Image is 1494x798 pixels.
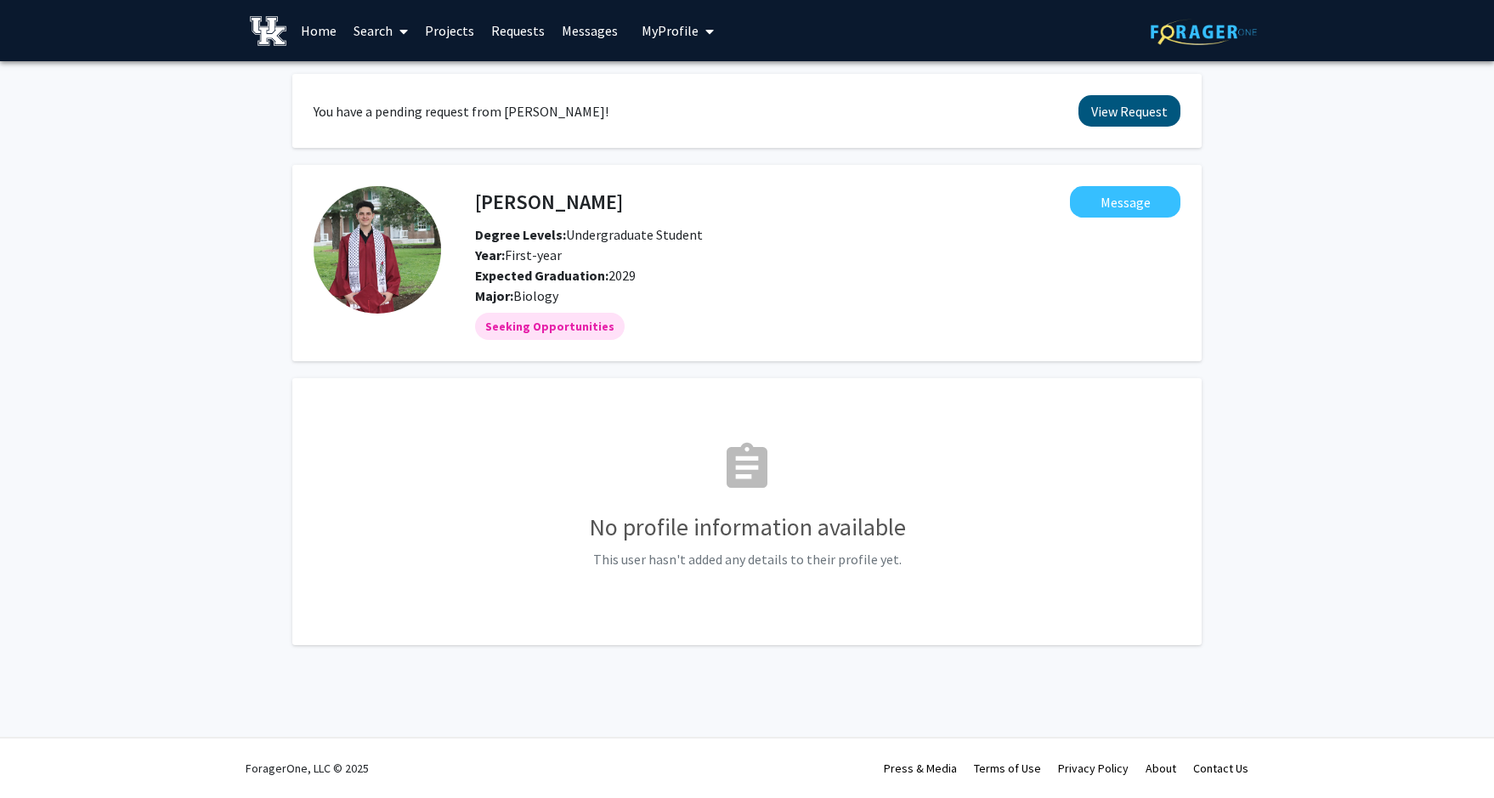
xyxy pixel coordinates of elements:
[974,761,1041,776] a: Terms of Use
[475,226,703,243] span: Undergraduate Student
[475,226,566,243] b: Degree Levels:
[1058,761,1129,776] a: Privacy Policy
[13,722,72,785] iframe: Chat
[884,761,957,776] a: Press & Media
[1078,95,1180,127] button: View Request
[292,378,1202,645] fg-card: No Profile Information
[720,440,774,495] mat-icon: assignment
[642,22,699,39] span: My Profile
[475,246,562,263] span: First-year
[345,1,416,60] a: Search
[314,101,608,122] div: You have a pending request from [PERSON_NAME]!
[475,186,623,218] h4: [PERSON_NAME]
[475,267,636,284] span: 2029
[475,313,625,340] mat-chip: Seeking Opportunities
[1151,19,1257,45] img: ForagerOne Logo
[292,1,345,60] a: Home
[246,739,369,798] div: ForagerOne, LLC © 2025
[475,246,505,263] b: Year:
[314,549,1180,569] p: This user hasn't added any details to their profile yet.
[250,16,286,46] img: University of Kentucky Logo
[475,287,513,304] b: Major:
[475,267,608,284] b: Expected Graduation:
[1070,186,1180,218] button: Message Mohammed Srour
[483,1,553,60] a: Requests
[314,186,441,314] img: Profile Picture
[416,1,483,60] a: Projects
[1146,761,1176,776] a: About
[1193,761,1248,776] a: Contact Us
[513,287,558,304] span: Biology
[314,513,1180,542] h3: No profile information available
[553,1,626,60] a: Messages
